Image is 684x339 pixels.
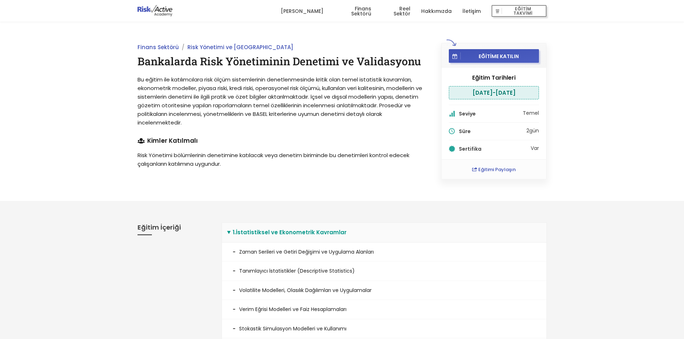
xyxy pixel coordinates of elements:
a: Finans Sektörü [138,43,179,51]
h5: Süre [459,129,525,134]
p: Risk Yönetimi bölümlerinin denetimine katılacak veya denetim biriminde bu denetimleri kontrol ede... [138,151,425,168]
li: [DATE] - [DATE] [449,86,539,99]
a: Hakkımızda [421,0,452,22]
a: Finans Sektörü [334,0,371,22]
span: EĞİTİME KATILIN [461,53,537,59]
a: Eğitimi Paylaşın [472,166,516,173]
a: İletişim [462,0,481,22]
h5: Seviye [459,111,521,116]
li: Verim Eğrisi Modelleri ve Faiz Hesaplamaları [222,300,546,319]
li: 2 gün [449,128,539,140]
h1: Bankalarda Risk Yönetiminin Denetimi ve Validasyonu [138,54,425,68]
li: Volatilite Modelleri, Olasılık Dağılımları ve Uygulamalar [222,281,546,300]
a: Reel Sektör [382,0,410,22]
h3: Eğitim İçeriği [138,222,211,235]
li: Temel [449,110,539,123]
a: EĞİTİM TAKVİMİ [492,0,546,22]
li: Var [449,146,539,152]
span: Bu eğitim ile katılımcılara risk ölçüm sistemlerinin denetlenmesinde kritik olan temel istatistik... [138,76,422,126]
li: Zaman Serileri ve Getiri Değişimi ve Uygulama Alanları [222,243,546,262]
li: Tanımlayıcı İstatistikler (Descriptive Statistics) [222,262,546,281]
button: EĞİTİME KATILIN [449,49,539,63]
img: logo-dark.png [138,5,173,17]
h5: Sertifika [459,146,529,151]
a: Risk Yönetimi ve [GEOGRAPHIC_DATA] [187,43,293,51]
span: EĞİTİM TAKVİMİ [502,6,544,16]
h4: Eğitim Tarihleri [449,75,539,81]
summary: 1.İstatistiksel ve Ekonometrik Kavramlar [222,223,546,243]
button: EĞİTİM TAKVİMİ [492,5,546,17]
li: Stokastik Simulasyon Modelleri ve Kullanımı [222,319,546,338]
h4: Kimler Katılmalı [138,138,425,144]
a: [PERSON_NAME] [281,0,324,22]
